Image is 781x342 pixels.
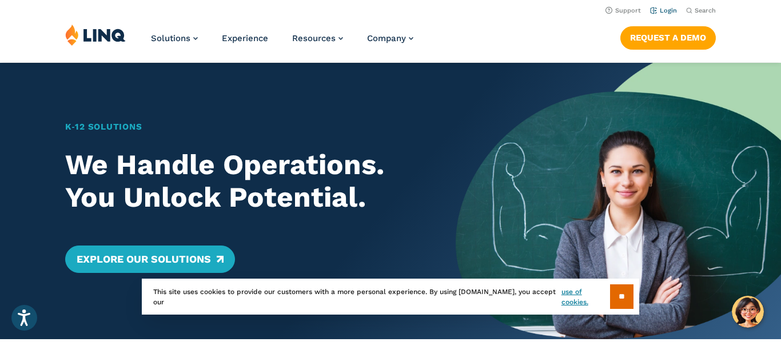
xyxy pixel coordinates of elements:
[65,120,424,134] h1: K‑12 Solutions
[292,33,336,43] span: Resources
[367,33,406,43] span: Company
[65,148,424,213] h2: We Handle Operations. You Unlock Potential.
[292,33,343,43] a: Resources
[456,63,781,339] img: Home Banner
[142,279,639,315] div: This site uses cookies to provide our customers with a more personal experience. By using [DOMAIN...
[732,296,764,328] button: Hello, have a question? Let’s chat.
[605,7,641,14] a: Support
[367,33,413,43] a: Company
[65,24,126,46] img: LINQ | K‑12 Software
[222,33,268,43] a: Experience
[686,6,716,15] button: Open Search Bar
[620,26,716,49] a: Request a Demo
[151,33,198,43] a: Solutions
[620,24,716,49] nav: Button Navigation
[151,33,190,43] span: Solutions
[650,7,677,14] a: Login
[151,24,413,62] nav: Primary Navigation
[65,246,235,273] a: Explore Our Solutions
[561,287,610,307] a: use of cookies.
[695,7,716,14] span: Search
